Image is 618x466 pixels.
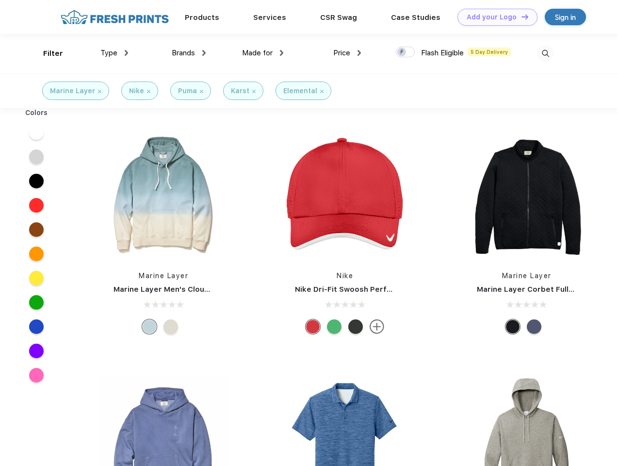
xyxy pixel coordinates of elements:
div: Elemental [283,86,317,96]
div: Navy/Cream [163,319,178,334]
div: Filter [43,48,63,59]
div: Colors [18,108,55,118]
a: Products [185,13,219,22]
div: Black [505,319,520,334]
img: filter_cancel.svg [200,90,203,93]
div: Puma [178,86,197,96]
img: func=resize&h=266 [280,132,409,261]
a: Marine Layer Corbet Full-Zip Jacket [477,285,611,294]
img: filter_cancel.svg [98,90,101,93]
a: Nike [337,272,353,280]
a: Marine Layer [139,272,188,280]
div: Cool Ombre [142,319,157,334]
a: Marine Layer [502,272,552,280]
img: dropdown.png [280,50,283,56]
img: func=resize&h=266 [99,132,228,261]
img: more.svg [370,319,384,334]
span: 5 Day Delivery [468,48,511,56]
div: Marine Layer [50,86,95,96]
span: Price [333,49,350,57]
div: Lucky Green [327,319,342,334]
img: dropdown.png [202,50,206,56]
span: Type [100,49,117,57]
span: Flash Eligible [421,49,464,57]
div: Karst [231,86,249,96]
a: Marine Layer Men's Cloud 9 Fleece Hoodie [114,285,272,294]
img: DT [521,14,528,19]
img: filter_cancel.svg [252,90,256,93]
div: Add your Logo [467,13,517,21]
a: CSR Swag [320,13,357,22]
div: Nike [129,86,144,96]
span: Brands [172,49,195,57]
div: University Red [306,319,320,334]
img: func=resize&h=266 [462,132,591,261]
a: Services [253,13,286,22]
div: Sign in [555,12,576,23]
img: fo%20logo%202.webp [58,9,172,26]
img: dropdown.png [358,50,361,56]
a: Nike Dri-Fit Swoosh Perforated Cap [295,285,429,294]
img: dropdown.png [125,50,128,56]
img: desktop_search.svg [537,46,553,62]
img: filter_cancel.svg [320,90,324,93]
img: filter_cancel.svg [147,90,150,93]
a: Sign in [545,9,586,25]
div: Navy [527,319,541,334]
span: Made for [242,49,273,57]
div: Anthracite [348,319,363,334]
